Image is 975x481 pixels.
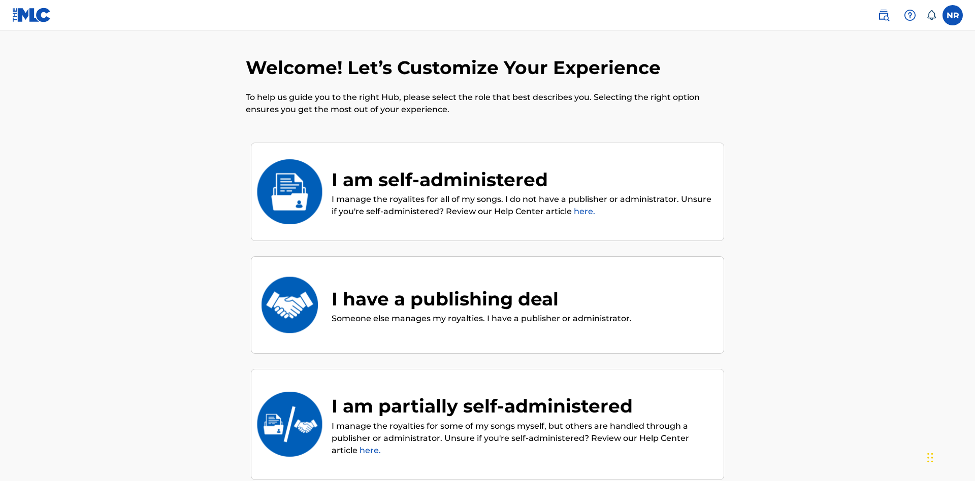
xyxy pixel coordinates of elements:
h2: Welcome! Let’s Customize Your Experience [246,56,666,79]
p: Someone else manages my royalties. I have a publisher or administrator. [332,313,632,325]
img: MLC Logo [12,8,51,22]
div: I am self-administeredI am self-administeredI manage the royalites for all of my songs. I do not ... [251,143,724,242]
img: help [904,9,916,21]
img: I am partially self-administered [256,392,323,457]
div: I have a publishing deal [332,285,632,313]
a: here. [574,207,595,216]
p: To help us guide you to the right Hub, please select the role that best describes you. Selecting ... [246,91,729,116]
img: search [877,9,890,21]
iframe: Chat Widget [924,432,975,481]
div: I am partially self-administered [332,392,713,420]
img: I have a publishing deal [256,272,323,337]
img: I am self-administered [256,159,323,224]
div: Drag [927,442,933,473]
div: Notifications [926,10,936,20]
div: Help [900,5,920,25]
a: Public Search [873,5,894,25]
div: I am partially self-administeredI am partially self-administeredI manage the royalties for some o... [251,369,724,480]
a: here. [360,445,381,455]
p: I manage the royalites for all of my songs. I do not have a publisher or administrator. Unsure if... [332,193,713,218]
p: I manage the royalties for some of my songs myself, but others are handled through a publisher or... [332,420,713,457]
div: I am self-administered [332,166,713,193]
div: I have a publishing dealI have a publishing dealSomeone else manages my royalties. I have a publi... [251,256,724,354]
div: User Menu [942,5,963,25]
